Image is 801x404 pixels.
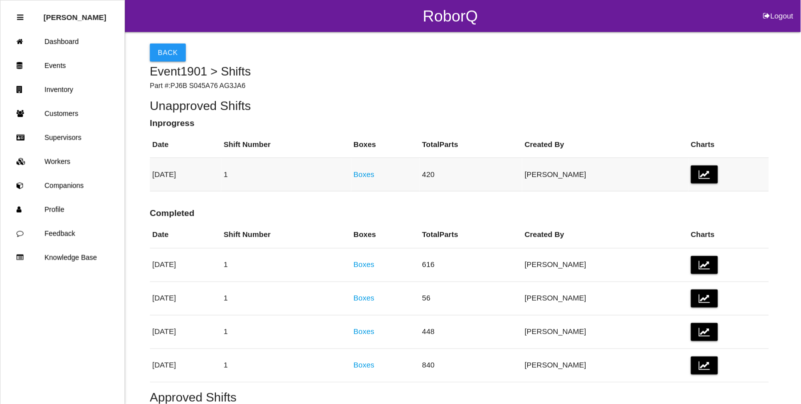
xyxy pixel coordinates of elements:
a: Inventory [0,77,124,101]
td: [DATE] [150,348,221,382]
th: Boxes [351,131,420,158]
td: 1 [221,281,351,315]
td: 420 [420,158,522,191]
th: Charts [689,131,769,158]
th: Date [150,131,221,158]
a: Boxes [354,260,375,268]
td: [PERSON_NAME] [522,281,689,315]
th: Total Parts [420,221,522,248]
a: Knowledge Base [0,245,124,269]
a: Customers [0,101,124,125]
td: 56 [420,281,522,315]
th: Charts [689,221,769,248]
td: [DATE] [150,158,221,191]
td: 616 [420,248,522,281]
a: Boxes [354,293,375,302]
a: Profile [0,197,124,221]
h4: Event 1901 > Shifts [150,65,769,78]
a: Boxes [354,360,375,369]
a: Dashboard [0,29,124,53]
th: Created By [522,131,689,158]
a: Supervisors [0,125,124,149]
a: Workers [0,149,124,173]
a: Events [0,53,124,77]
td: 1 [221,348,351,382]
td: 1 [221,158,351,191]
td: [PERSON_NAME] [522,348,689,382]
b: Inprogress [150,118,194,128]
th: Total Parts [420,131,522,158]
p: Part #: PJ6B S045A76 AG3JA6 [150,80,769,91]
td: 448 [420,315,522,348]
td: 1 [221,315,351,348]
td: [PERSON_NAME] [522,315,689,348]
td: [DATE] [150,248,221,281]
td: [PERSON_NAME] [522,248,689,281]
button: Back [150,43,186,61]
th: Shift Number [221,221,351,248]
h5: Unapproved Shifts [150,99,769,112]
p: Rosie Blandino [43,5,106,21]
td: [DATE] [150,281,221,315]
th: Date [150,221,221,248]
a: Feedback [0,221,124,245]
th: Boxes [351,221,420,248]
th: Shift Number [221,131,351,158]
div: Close [17,5,23,29]
td: [PERSON_NAME] [522,158,689,191]
td: [DATE] [150,315,221,348]
th: Created By [522,221,689,248]
a: Boxes [354,170,375,178]
a: Companions [0,173,124,197]
a: Boxes [354,327,375,335]
td: 1 [221,248,351,281]
td: 840 [420,348,522,382]
h5: Approved Shifts [150,390,769,404]
b: Completed [150,208,194,218]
